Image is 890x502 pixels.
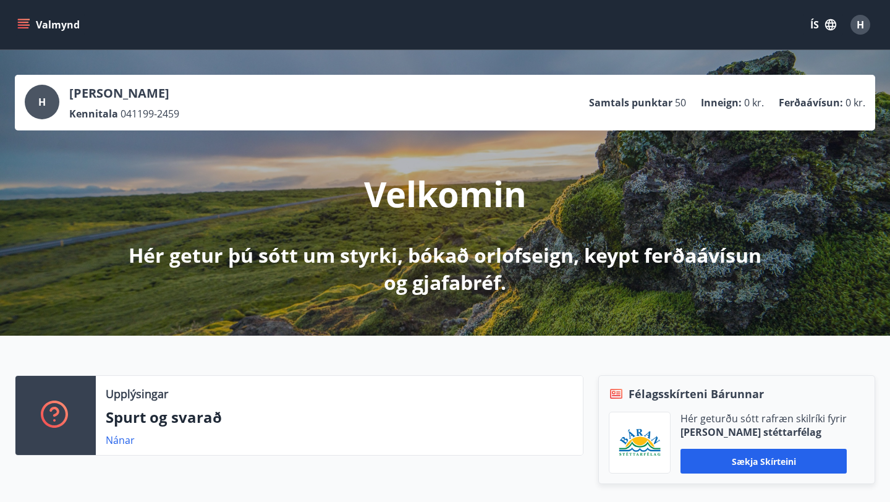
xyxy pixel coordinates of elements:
button: H [845,10,875,40]
span: H [857,18,864,32]
span: 041199-2459 [121,107,179,121]
p: Hér getur þú sótt um styrki, bókað orlofseign, keypt ferðaávísun og gjafabréf. [119,242,771,296]
span: 0 kr. [845,96,865,109]
span: Félagsskírteni Bárunnar [629,386,764,402]
a: Nánar [106,433,135,447]
span: H [38,95,46,109]
p: Upplýsingar [106,386,168,402]
p: Hér geturðu sótt rafræn skilríki fyrir [680,412,847,425]
span: 50 [675,96,686,109]
p: Kennitala [69,107,118,121]
p: Velkomin [364,170,527,217]
p: Inneign : [701,96,742,109]
button: ÍS [803,14,843,36]
button: menu [15,14,85,36]
p: [PERSON_NAME] [69,85,179,102]
p: Spurt og svarað [106,407,573,428]
p: Ferðaávísun : [779,96,843,109]
p: [PERSON_NAME] stéttarfélag [680,425,847,439]
img: Bz2lGXKH3FXEIQKvoQ8VL0Fr0uCiWgfgA3I6fSs8.png [619,428,661,457]
button: Sækja skírteini [680,449,847,474]
p: Samtals punktar [589,96,672,109]
span: 0 kr. [744,96,764,109]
